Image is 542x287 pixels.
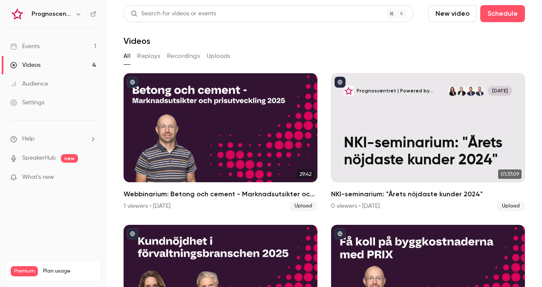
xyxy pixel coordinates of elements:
div: Audience [10,80,48,88]
div: Search for videos or events [131,9,216,18]
button: published [127,228,138,239]
section: Videos [124,5,525,282]
li: help-dropdown-opener [10,135,96,143]
span: Help [22,135,35,143]
h1: Videos [124,36,150,46]
span: [DATE] [488,86,512,95]
p: NKI-seminarium: "Årets nöjdaste kunder 2024" [344,135,512,169]
img: Ellinor Lindström [457,86,466,95]
a: SpeakerHub [22,154,56,163]
button: Schedule [480,5,525,22]
button: All [124,49,130,63]
div: Events [10,42,40,51]
h6: Prognoscentret | Powered by Hubexo [32,10,72,18]
button: Recordings [167,49,200,63]
span: Upload [497,201,525,211]
button: New video [428,5,477,22]
h2: NKI-seminarium: "Årets nöjdaste kunder 2024" [331,189,525,199]
button: published [334,228,346,239]
span: 29:42 [297,169,314,179]
img: NKI-seminarium: "Årets nöjdaste kunder 2024" [344,86,353,95]
h2: Webbinarium: Betong och cement - Marknadsutsikter och prisutveckling 2025 [124,189,317,199]
li: Webbinarium: Betong och cement - Marknadsutsikter och prisutveckling 2025 [124,73,317,211]
div: 0 viewers • [DATE] [331,202,380,210]
p: Prognoscentret | Powered by Hubexo [357,88,447,94]
div: Videos [10,61,40,69]
img: Prognoscentret | Powered by Hubexo [11,7,24,21]
span: What's new [22,173,54,182]
iframe: Noticeable Trigger [86,174,96,181]
button: Uploads [207,49,231,63]
span: Plan usage [43,268,96,275]
img: Erika Knutsson [448,86,457,95]
li: NKI-seminarium: "Årets nöjdaste kunder 2024" [331,73,525,211]
div: Settings [10,98,44,107]
span: Upload [289,201,317,211]
button: Replays [137,49,160,63]
span: new [61,154,78,163]
span: Premium [11,266,38,276]
a: NKI-seminarium: "Årets nöjdaste kunder 2024"Prognoscentret | Powered by HubexoMagnus OlssonJan vo... [331,73,525,211]
span: 01:37:09 [498,169,522,179]
div: 1 viewers • [DATE] [124,202,170,210]
button: published [334,77,346,88]
a: 29:42Webbinarium: Betong och cement - Marknadsutsikter och prisutveckling 20251 viewers • [DATE]U... [124,73,317,211]
button: published [127,77,138,88]
img: Magnus Olsson [475,86,484,95]
img: Jan von Essen [466,86,476,95]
